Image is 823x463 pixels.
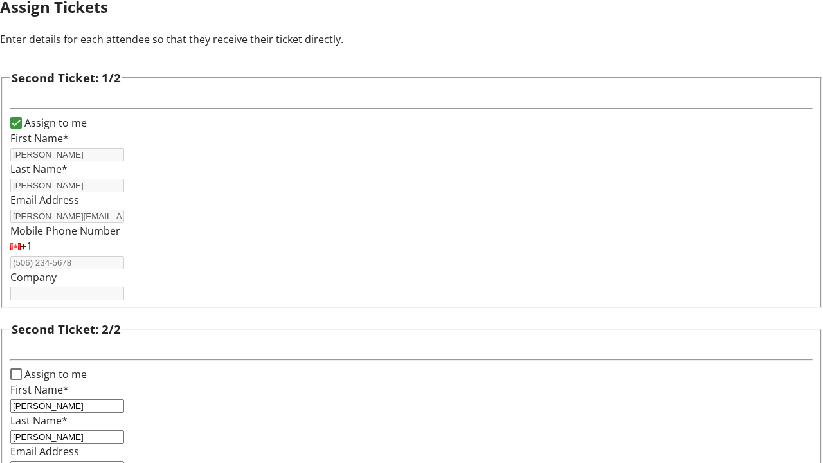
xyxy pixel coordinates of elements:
label: Mobile Phone Number [10,224,120,238]
label: Email Address [10,193,79,207]
h3: Second Ticket: 1/2 [12,69,121,87]
label: Assign to me [22,115,87,131]
label: First Name* [10,131,69,145]
label: First Name* [10,383,69,397]
label: Email Address [10,444,79,458]
input: (506) 234-5678 [10,256,124,269]
label: Last Name* [10,413,68,428]
label: Last Name* [10,162,68,176]
label: Assign to me [22,367,87,382]
h3: Second Ticket: 2/2 [12,320,121,338]
label: Company [10,270,57,284]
